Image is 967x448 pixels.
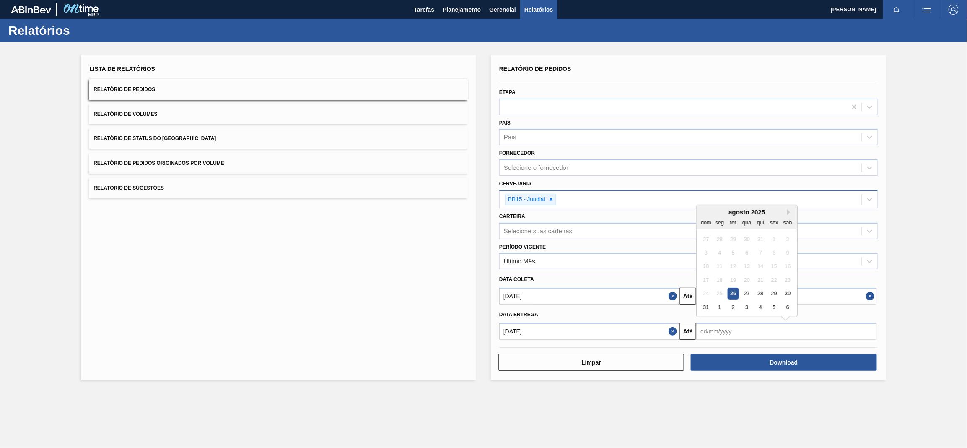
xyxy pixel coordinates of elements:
[93,86,155,92] span: Relatório de Pedidos
[700,232,795,314] div: month 2025-08
[89,128,468,149] button: Relatório de Status do [GEOGRAPHIC_DATA]
[769,288,780,300] div: Choose sexta-feira, 29 de agosto de 2025
[728,274,739,286] div: Not available terça-feira, 19 de agosto de 2025
[504,227,572,234] div: Selecione suas carteiras
[769,302,780,313] div: Choose sexta-feira, 5 de setembro de 2025
[741,288,753,300] div: Choose quarta-feira, 27 de agosto de 2025
[782,288,793,300] div: Choose sábado, 30 de agosto de 2025
[782,261,793,272] div: Not available sábado, 16 de agosto de 2025
[499,181,531,187] label: Cervejaria
[679,323,696,340] button: Até
[499,276,534,282] span: Data coleta
[89,104,468,125] button: Relatório de Volumes
[741,302,753,313] div: Choose quarta-feira, 3 de setembro de 2025
[741,217,753,228] div: qua
[714,217,726,228] div: seg
[499,323,679,340] input: dd/mm/yyyy
[866,288,877,305] button: Close
[741,274,753,286] div: Not available quarta-feira, 20 de agosto de 2025
[714,261,726,272] div: Not available segunda-feira, 11 de agosto de 2025
[89,65,155,72] span: Lista de Relatórios
[769,247,780,258] div: Not available sexta-feira, 8 de agosto de 2025
[700,261,712,272] div: Not available domingo, 10 de agosto de 2025
[728,217,739,228] div: ter
[93,135,216,141] span: Relatório de Status do [GEOGRAPHIC_DATA]
[499,89,516,95] label: Etapa
[93,111,157,117] span: Relatório de Volumes
[499,214,525,219] label: Carteira
[89,178,468,198] button: Relatório de Sugestões
[499,120,511,126] label: País
[499,244,546,250] label: Período Vigente
[414,5,434,15] span: Tarefas
[728,302,739,313] div: Choose terça-feira, 2 de setembro de 2025
[755,247,766,258] div: Not available quinta-feira, 7 de agosto de 2025
[741,234,753,245] div: Not available quarta-feira, 30 de julho de 2025
[782,302,793,313] div: Choose sábado, 6 de setembro de 2025
[782,274,793,286] div: Not available sábado, 23 de agosto de 2025
[93,185,164,191] span: Relatório de Sugestões
[696,323,876,340] input: dd/mm/yyyy
[669,288,679,305] button: Close
[443,5,481,15] span: Planejamento
[782,217,793,228] div: sab
[504,134,516,141] div: País
[489,5,516,15] span: Gerencial
[524,5,553,15] span: Relatórios
[755,302,766,313] div: Choose quinta-feira, 4 de setembro de 2025
[755,261,766,272] div: Not available quinta-feira, 14 de agosto de 2025
[728,234,739,245] div: Not available terça-feira, 29 de julho de 2025
[700,288,712,300] div: Not available domingo, 24 de agosto de 2025
[769,261,780,272] div: Not available sexta-feira, 15 de agosto de 2025
[922,5,932,15] img: userActions
[728,261,739,272] div: Not available terça-feira, 12 de agosto de 2025
[769,274,780,286] div: Not available sexta-feira, 22 de agosto de 2025
[728,247,739,258] div: Not available terça-feira, 5 de agosto de 2025
[499,65,571,72] span: Relatório de Pedidos
[949,5,959,15] img: Logout
[504,258,535,265] div: Último Mês
[755,234,766,245] div: Not available quinta-feira, 31 de julho de 2025
[499,312,538,318] span: Data entrega
[697,208,797,216] div: agosto 2025
[89,79,468,100] button: Relatório de Pedidos
[11,6,51,13] img: TNhmsLtSVTkK8tSr43FrP2fwEKptu5GPRR3wAAAABJRU5ErkJggg==
[506,194,547,205] div: BR15 - Jundiaí
[769,234,780,245] div: Not available sexta-feira, 1 de agosto de 2025
[755,217,766,228] div: qui
[755,288,766,300] div: Choose quinta-feira, 28 de agosto de 2025
[89,153,468,174] button: Relatório de Pedidos Originados por Volume
[691,354,876,371] button: Download
[714,274,726,286] div: Not available segunda-feira, 18 de agosto de 2025
[714,302,726,313] div: Choose segunda-feira, 1 de setembro de 2025
[700,217,712,228] div: dom
[714,247,726,258] div: Not available segunda-feira, 4 de agosto de 2025
[8,26,157,35] h1: Relatórios
[499,288,679,305] input: dd/mm/yyyy
[498,354,684,371] button: Limpar
[669,323,679,340] button: Close
[782,247,793,258] div: Not available sábado, 9 de agosto de 2025
[741,261,753,272] div: Not available quarta-feira, 13 de agosto de 2025
[679,288,696,305] button: Até
[714,288,726,300] div: Not available segunda-feira, 25 de agosto de 2025
[499,150,535,156] label: Fornecedor
[787,209,793,215] button: Next Month
[93,160,224,166] span: Relatório de Pedidos Originados por Volume
[782,234,793,245] div: Not available sábado, 2 de agosto de 2025
[755,274,766,286] div: Not available quinta-feira, 21 de agosto de 2025
[883,4,910,16] button: Notificações
[700,247,712,258] div: Not available domingo, 3 de agosto de 2025
[700,302,712,313] div: Choose domingo, 31 de agosto de 2025
[728,288,739,300] div: Choose terça-feira, 26 de agosto de 2025
[700,274,712,286] div: Not available domingo, 17 de agosto de 2025
[504,164,568,172] div: Selecione o fornecedor
[741,247,753,258] div: Not available quarta-feira, 6 de agosto de 2025
[700,234,712,245] div: Not available domingo, 27 de julho de 2025
[769,217,780,228] div: sex
[714,234,726,245] div: Not available segunda-feira, 28 de julho de 2025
